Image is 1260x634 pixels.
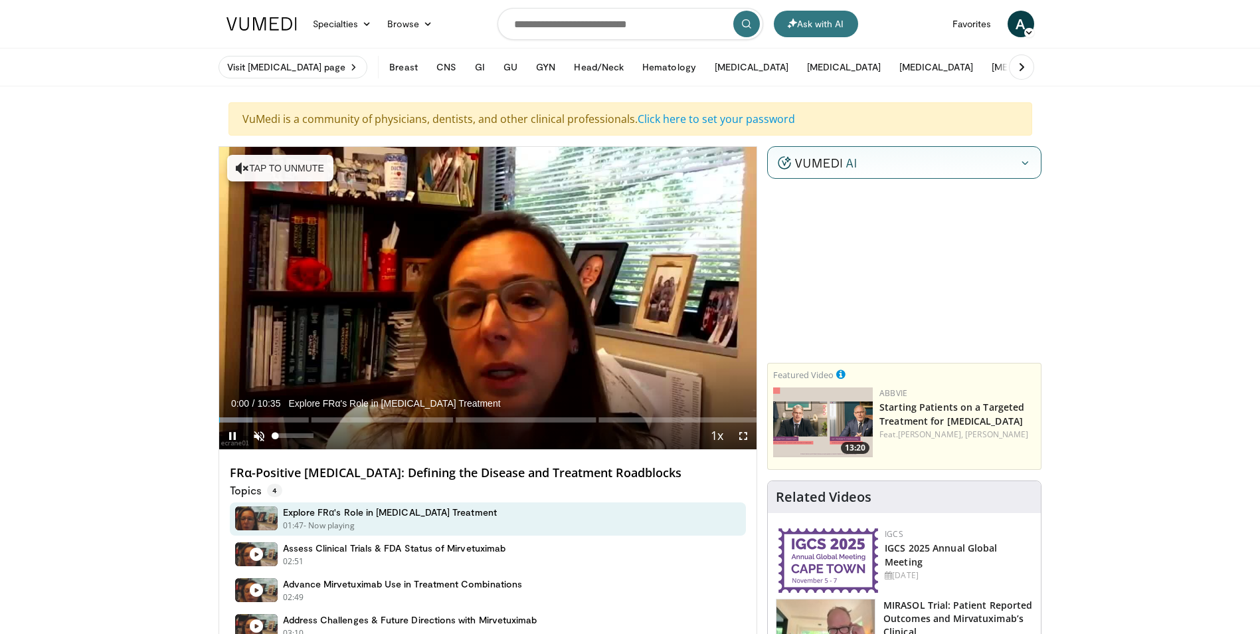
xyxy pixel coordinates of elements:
a: Click here to set your password [638,112,795,126]
button: Hematology [634,54,704,80]
button: Tap to unmute [227,155,333,181]
a: IGCS [885,528,903,540]
button: Pause [219,423,246,449]
div: Feat. [879,429,1035,441]
span: 0:00 [231,398,249,409]
a: [PERSON_NAME] [965,429,1028,440]
h4: Related Videos [776,489,871,505]
button: GU [495,54,525,80]
span: 10:35 [257,398,280,409]
p: Topics [230,484,282,497]
button: [MEDICAL_DATA] [984,54,1073,80]
video-js: Video Player [219,147,757,450]
iframe: Advertisement [805,189,1004,355]
button: Head/Neck [566,54,632,80]
button: GYN [528,54,563,80]
a: IGCS 2025 Annual Global Meeting [885,542,997,568]
p: 02:51 [283,556,304,568]
h4: Advance Mirvetuximab Use in Treatment Combinations [283,578,523,590]
button: [MEDICAL_DATA] [799,54,889,80]
h4: FRα-Positive [MEDICAL_DATA]: Defining the Disease and Treatment Roadblocks [230,466,747,480]
a: Favorites [945,11,1000,37]
span: 13:20 [841,442,869,454]
button: Fullscreen [730,423,757,449]
button: Breast [381,54,425,80]
button: GI [467,54,493,80]
img: VuMedi Logo [226,17,297,31]
button: Unmute [246,423,272,449]
img: vumedi-ai-logo.v2.svg [778,156,856,169]
p: 02:49 [283,591,304,603]
div: [DATE] [885,570,1030,581]
p: 01:47 [283,520,304,532]
a: A [1008,11,1034,37]
img: 680d42be-3514-43f9-8300-e9d2fda7c814.png.150x105_q85_autocrop_double_scale_upscale_version-0.2.png [778,528,878,593]
img: 6ca01499-7cce-452c-88aa-23c3ba7ab00f.png.150x105_q85_crop-smart_upscale.png [773,387,873,457]
button: Playback Rate [703,423,730,449]
button: CNS [428,54,464,80]
a: Visit [MEDICAL_DATA] page [219,56,368,78]
small: Featured Video [773,369,834,381]
h4: Assess Clinical Trials & FDA Status of Mirvetuximab [283,542,506,554]
h4: Explore FRα's Role in [MEDICAL_DATA] Treatment [283,506,497,518]
span: / [252,398,255,409]
a: Specialties [305,11,380,37]
h4: Address Challenges & Future Directions with Mirvetuximab [283,614,537,626]
a: Starting Patients on a Targeted Treatment for [MEDICAL_DATA] [879,401,1024,427]
span: 4 [267,484,282,497]
button: Ask with AI [774,11,858,37]
div: Progress Bar [219,417,757,423]
a: [PERSON_NAME], [898,429,963,440]
button: [MEDICAL_DATA] [707,54,796,80]
button: [MEDICAL_DATA] [891,54,981,80]
div: Volume Level [276,433,314,438]
a: 13:20 [773,387,873,457]
p: - Now playing [304,520,355,532]
input: Search topics, interventions [497,8,763,40]
a: Browse [379,11,440,37]
span: Explore FRα's Role in [MEDICAL_DATA] Treatment [288,397,500,409]
div: VuMedi is a community of physicians, dentists, and other clinical professionals. [228,102,1032,136]
a: AbbVie [879,387,907,399]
